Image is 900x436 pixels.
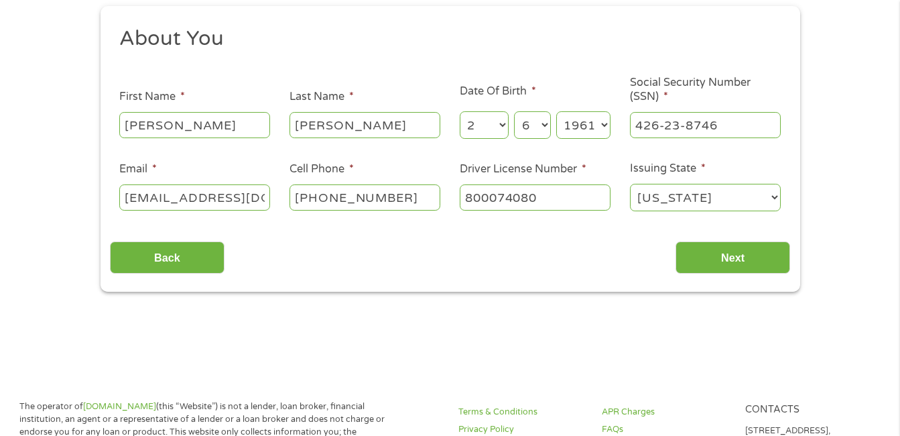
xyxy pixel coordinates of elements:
[602,406,729,419] a: APR Charges
[83,401,156,412] a: [DOMAIN_NAME]
[602,423,729,436] a: FAQs
[119,90,185,104] label: First Name
[460,162,586,176] label: Driver License Number
[630,76,781,104] label: Social Security Number (SSN)
[630,112,781,138] input: 078-05-1120
[458,406,586,419] a: Terms & Conditions
[458,423,586,436] a: Privacy Policy
[119,184,270,210] input: john@gmail.com
[119,112,270,138] input: John
[745,404,873,417] h4: Contacts
[460,85,536,99] label: Date Of Birth
[676,241,790,274] input: Next
[290,184,440,210] input: (541) 754-3010
[290,90,354,104] label: Last Name
[290,162,354,176] label: Cell Phone
[119,25,771,52] h2: About You
[110,241,224,274] input: Back
[290,112,440,138] input: Smith
[630,162,706,176] label: Issuing State
[119,162,157,176] label: Email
